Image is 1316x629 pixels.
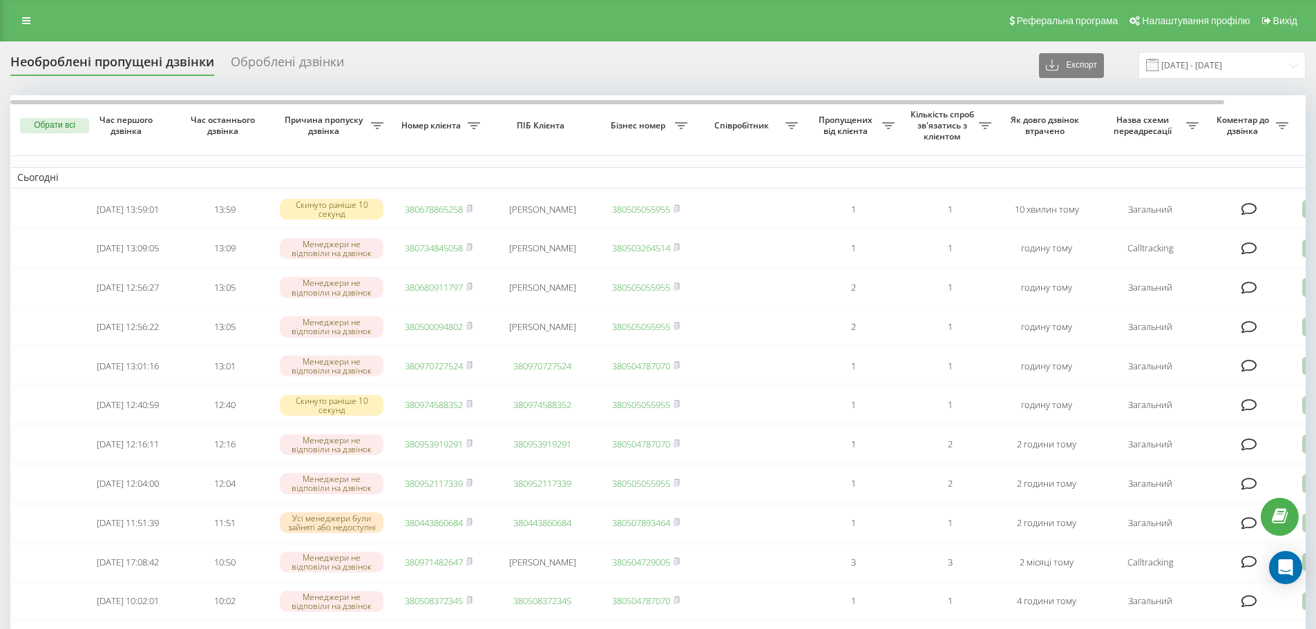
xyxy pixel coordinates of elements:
[1095,544,1205,581] td: Calltracking
[405,242,463,254] a: 380734845058
[998,191,1095,228] td: 10 хвилин тому
[405,398,463,411] a: 380974588352
[513,594,571,607] a: 380508372345
[176,191,273,228] td: 13:59
[902,505,998,541] td: 1
[902,387,998,424] td: 1
[79,465,176,502] td: [DATE] 12:04:00
[1095,465,1205,502] td: Загальний
[612,320,670,333] a: 380505055955
[176,505,273,541] td: 11:51
[902,230,998,267] td: 1
[805,583,902,619] td: 1
[612,438,670,450] a: 380504787070
[90,115,165,136] span: Час першого дзвінка
[176,230,273,267] td: 13:09
[280,356,383,376] div: Менеджери не відповіли на дзвінок
[280,591,383,612] div: Менеджери не відповіли на дзвінок
[487,191,598,228] td: [PERSON_NAME]
[805,505,902,541] td: 1
[79,309,176,345] td: [DATE] 12:56:22
[805,348,902,385] td: 1
[79,269,176,306] td: [DATE] 12:56:27
[612,281,670,293] a: 380505055955
[405,556,463,568] a: 380971482647
[805,387,902,424] td: 1
[20,118,89,133] button: Обрати всі
[1017,15,1118,26] span: Реферальна програма
[998,230,1095,267] td: годину тому
[805,191,902,228] td: 1
[513,438,571,450] a: 380953919291
[1273,15,1297,26] span: Вихід
[998,309,1095,345] td: годину тому
[612,516,670,529] a: 380507893464
[231,55,344,76] div: Оброблені дзвінки
[998,583,1095,619] td: 4 години тому
[1095,583,1205,619] td: Загальний
[1095,191,1205,228] td: Загальний
[612,203,670,215] a: 380505055955
[10,55,214,76] div: Необроблені пропущені дзвінки
[998,544,1095,581] td: 2 місяці тому
[487,269,598,306] td: [PERSON_NAME]
[79,230,176,267] td: [DATE] 13:09:05
[1212,115,1276,136] span: Коментар до дзвінка
[902,309,998,345] td: 1
[280,552,383,572] div: Менеджери не відповіли на дзвінок
[513,398,571,411] a: 380974588352
[176,465,273,502] td: 12:04
[998,465,1095,502] td: 2 години тому
[176,387,273,424] td: 12:40
[280,434,383,455] div: Менеджери не відповіли на дзвінок
[176,309,273,345] td: 13:05
[176,348,273,385] td: 13:01
[405,281,463,293] a: 380680911797
[1095,269,1205,306] td: Загальний
[998,426,1095,463] td: 2 години тому
[902,191,998,228] td: 1
[487,309,598,345] td: [PERSON_NAME]
[604,120,675,131] span: Бізнес номер
[405,320,463,333] a: 380500094802
[405,477,463,490] a: 380952117339
[79,583,176,619] td: [DATE] 10:02:01
[487,544,598,581] td: [PERSON_NAME]
[405,203,463,215] a: 380678865258
[612,398,670,411] a: 380505055955
[176,583,273,619] td: 10:02
[805,230,902,267] td: 1
[908,109,979,142] span: Кількість спроб зв'язатись з клієнтом
[280,473,383,494] div: Менеджери не відповіли на дзвінок
[998,269,1095,306] td: годину тому
[1269,551,1302,584] div: Open Intercom Messenger
[79,426,176,463] td: [DATE] 12:16:11
[405,594,463,607] a: 380508372345
[280,115,371,136] span: Причина пропуску дзвінка
[612,477,670,490] a: 380505055955
[405,516,463,529] a: 380443860684
[79,348,176,385] td: [DATE] 13:01:16
[405,360,463,372] a: 380970727524
[280,395,383,416] div: Скинуто раніше 10 секунд
[187,115,262,136] span: Час останнього дзвінка
[998,387,1095,424] td: годину тому
[280,238,383,259] div: Менеджери не відповіли на дзвінок
[79,191,176,228] td: [DATE] 13:59:01
[176,269,273,306] td: 13:05
[176,426,273,463] td: 12:16
[1039,53,1104,78] button: Експорт
[805,544,902,581] td: 3
[1095,348,1205,385] td: Загальний
[701,120,785,131] span: Співробітник
[79,505,176,541] td: [DATE] 11:51:39
[280,316,383,337] div: Менеджери не відповіли на дзвінок
[499,120,586,131] span: ПІБ Клієнта
[612,594,670,607] a: 380504787070
[998,348,1095,385] td: годину тому
[902,583,998,619] td: 1
[902,348,998,385] td: 1
[280,277,383,298] div: Менеджери не відповіли на дзвінок
[612,556,670,568] a: 380504729005
[805,309,902,345] td: 2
